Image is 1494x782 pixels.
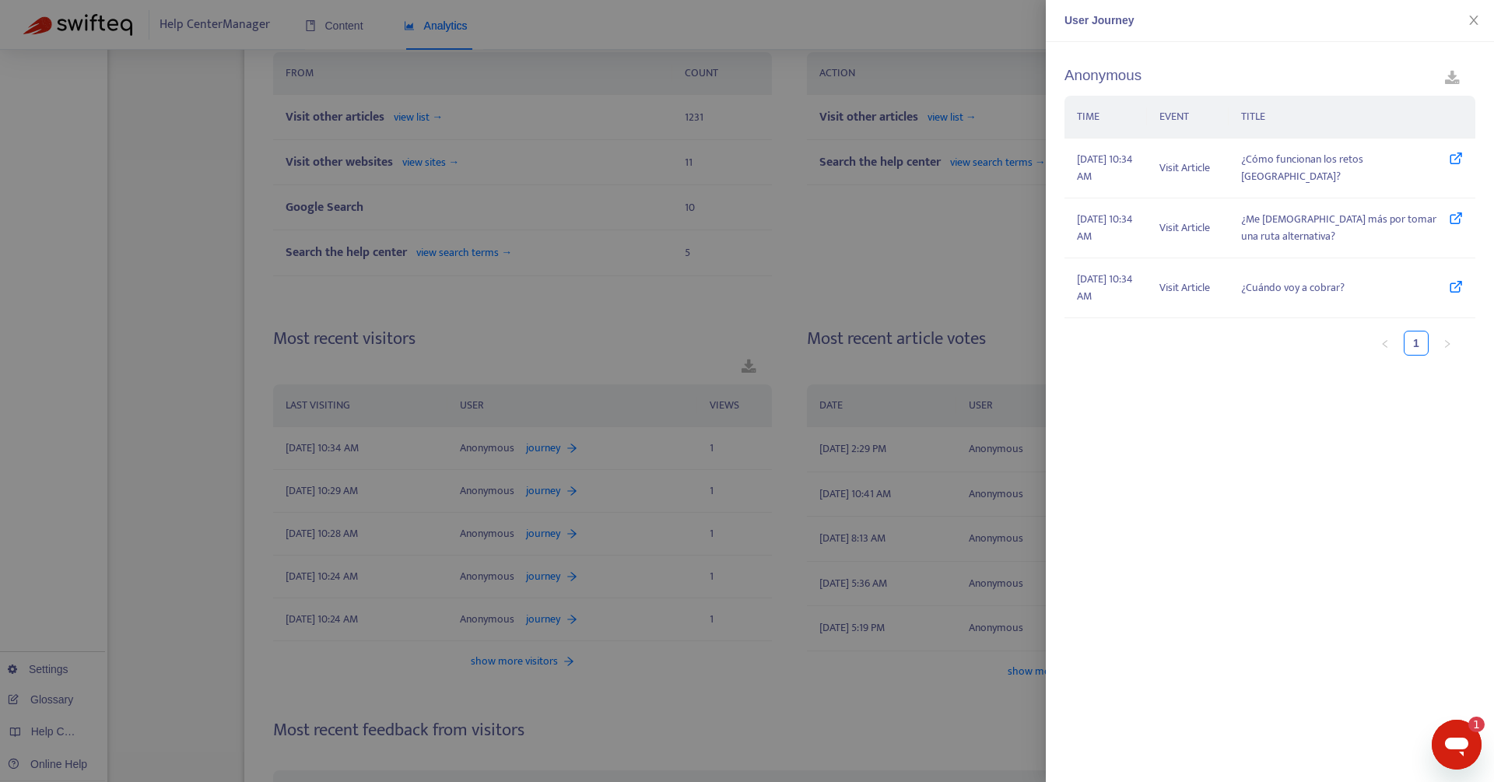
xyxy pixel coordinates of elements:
th: EVENT [1147,96,1229,139]
div: User Journey [1064,12,1475,29]
span: [DATE] 10:34 AM [1077,271,1135,305]
li: 1 [1404,331,1429,356]
iframe: Button to launch messaging window, 1 unread message [1432,720,1482,770]
span: ¿Cómo funcionan los retos [GEOGRAPHIC_DATA]? [1241,151,1449,185]
th: TIME [1064,96,1147,139]
th: TITLE [1229,96,1475,139]
button: left [1373,331,1398,356]
span: close [1468,14,1480,26]
li: Previous Page [1373,331,1398,356]
button: Close [1463,13,1485,28]
span: [DATE] 10:34 AM [1077,151,1135,185]
span: ¿Cuándo voy a cobrar? [1241,279,1345,296]
span: Visit Article [1159,219,1210,237]
span: right [1443,339,1452,349]
span: Visit Article [1159,160,1210,177]
button: right [1435,331,1460,356]
li: Next Page [1435,331,1460,356]
span: left [1380,339,1390,349]
span: [DATE] 10:34 AM [1077,211,1135,245]
iframe: Number of unread messages [1454,717,1485,732]
span: ¿Me [DEMOGRAPHIC_DATA] más por tomar una ruta alternativa? [1241,211,1449,245]
h5: Anonymous [1064,67,1142,85]
a: 1 [1405,331,1428,355]
span: Visit Article [1159,279,1210,296]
